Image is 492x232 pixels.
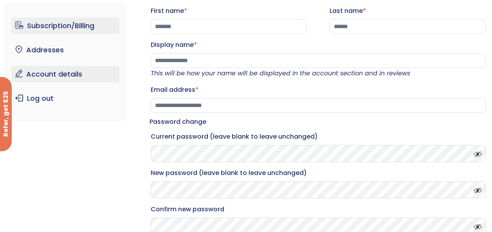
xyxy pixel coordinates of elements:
label: Last name [330,5,486,17]
label: Display name [151,39,486,51]
label: New password (leave blank to leave unchanged) [151,167,486,179]
nav: Account pages [5,4,126,121]
label: First name [151,5,307,17]
label: Current password (leave blank to leave unchanged) [151,130,486,143]
label: Email address [151,84,486,96]
a: Log out [11,90,119,107]
em: This will be how your name will be displayed in the account section and in reviews [151,69,410,78]
a: Account details [11,66,119,82]
a: Addresses [11,42,119,58]
legend: Password change [150,116,206,127]
a: Subscription/Billing [11,18,119,34]
label: Confirm new password [151,203,486,216]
